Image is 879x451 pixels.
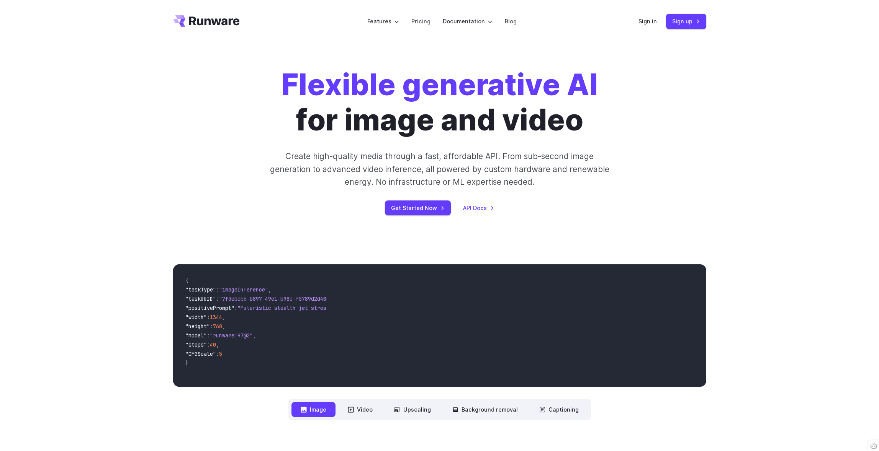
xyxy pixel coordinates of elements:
span: : [210,323,213,330]
button: Image [291,402,336,417]
span: "Futuristic stealth jet streaking through a neon-lit cityscape with glowing purple exhaust" [237,304,516,311]
span: "runware:97@2" [210,332,253,339]
span: : [234,304,237,311]
span: "steps" [185,341,207,348]
span: : [207,314,210,321]
span: : [216,350,219,357]
button: Video [339,402,382,417]
span: "taskType" [185,286,216,293]
span: : [207,341,210,348]
span: "model" [185,332,207,339]
span: "imageInference" [219,286,268,293]
span: 40 [210,341,216,348]
span: , [216,341,219,348]
span: "width" [185,314,207,321]
span: 5 [219,350,222,357]
span: "CFGScale" [185,350,216,357]
p: Create high-quality media through a fast, affordable API. From sub-second image generation to adv... [269,150,610,188]
span: { [185,277,188,284]
span: : [216,295,219,302]
h1: for image and video [282,67,598,138]
a: Sign up [666,14,706,29]
button: Captioning [530,402,588,417]
a: API Docs [463,204,494,212]
a: Pricing [411,17,430,26]
span: "height" [185,323,210,330]
span: "positivePrompt" [185,304,234,311]
label: Features [367,17,399,26]
a: Blog [505,17,517,26]
strong: Flexible generative AI [282,67,598,103]
span: , [222,314,225,321]
span: 1344 [210,314,222,321]
span: , [222,323,225,330]
span: : [216,286,219,293]
a: Sign in [638,17,657,26]
span: "taskUUID" [185,295,216,302]
button: Background removal [443,402,527,417]
span: , [268,286,271,293]
span: } [185,360,188,366]
span: , [253,332,256,339]
a: Get Started Now [385,200,451,215]
label: Documentation [443,17,493,26]
button: Upscaling [385,402,440,417]
span: "7f3ebcb6-b897-49e1-b98c-f5789d2d40d7" [219,295,336,302]
span: 768 [213,323,222,330]
span: : [207,332,210,339]
a: Go to / [173,15,240,27]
